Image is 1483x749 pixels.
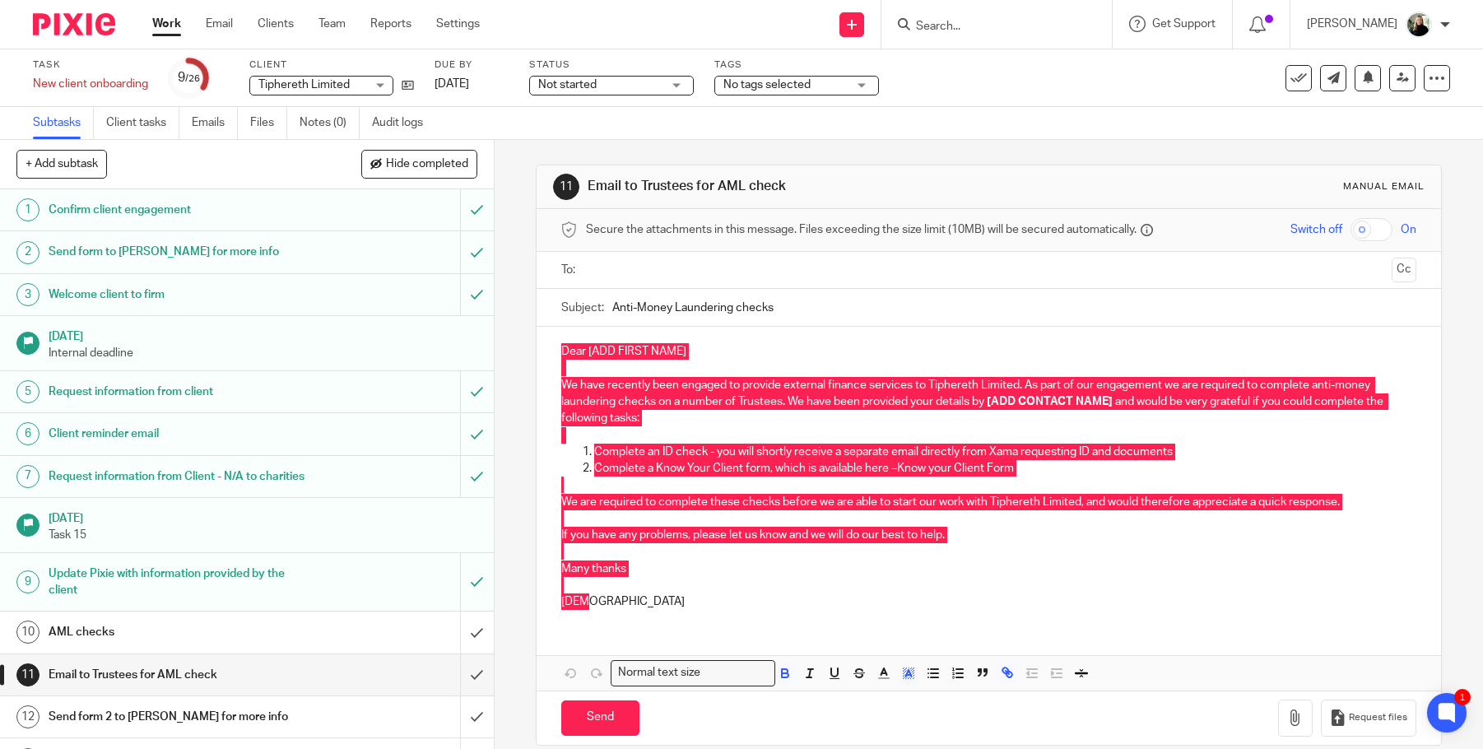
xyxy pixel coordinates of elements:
a: Settings [436,16,480,32]
input: Send [561,700,639,736]
a: Client tasks [106,107,179,139]
label: Task [33,58,148,72]
button: Request files [1321,700,1416,737]
h1: Email to Trustees for AML check [588,178,1024,195]
a: Clients [258,16,294,32]
button: Cc [1392,258,1416,282]
h1: Confirm client engagement [49,198,312,222]
span: ADD FIRST NAME [592,346,683,357]
a: Emails [192,107,238,139]
a: Work [152,16,181,32]
a: Notes (0) [300,107,360,139]
span: Request files [1349,711,1407,724]
div: 7 [16,465,40,488]
a: Subtasks [33,107,94,139]
div: 9 [16,570,40,593]
label: Status [529,58,694,72]
span: Switch off [1290,221,1342,238]
h1: Send form 2 to [PERSON_NAME] for more info [49,705,312,729]
img: %233%20-%20Judi%20-%20HeadshotPro.png [1406,12,1432,38]
div: Manual email [1343,180,1425,193]
p: We are required to complete these checks before we are able to start our work with Tiphereth Limi... [561,494,1416,510]
h1: Client reminder email [49,421,312,446]
p: Many thanks [561,561,1416,577]
span: Tiphereth Limited [258,79,350,91]
h1: Email to Trustees for AML check [49,663,312,687]
p: We have recently been engaged to provide external finance services to Tiphereth Limited. As part ... [561,377,1416,427]
div: 1 [1454,689,1471,705]
div: 10 [16,621,40,644]
h1: AML checks [49,620,312,644]
p: Task 15 [49,527,477,543]
a: Email [206,16,233,32]
p: Complete a Know Your Client form, which is available here – [594,460,1416,477]
img: Pixie [33,13,115,35]
div: 6 [16,422,40,445]
span: On [1401,221,1416,238]
p: Internal deadline [49,345,477,361]
span: [DATE] [435,78,469,90]
label: To: [561,262,579,278]
p: If you have any problems, please let us know and we will do our best to help. [561,527,1416,543]
span: Not started [538,79,597,91]
div: 3 [16,283,40,306]
input: Search for option [706,664,765,682]
div: Search for option [611,660,775,686]
a: Files [250,107,287,139]
p: Complete an ID check - you will shortly receive a separate email directly from Xama requesting ID... [594,444,1416,460]
div: New client onboarding [33,76,148,92]
h1: Welcome client to firm [49,282,312,307]
span: Secure the attachments in this message. Files exceeding the size limit (10MB) will be secured aut... [586,221,1137,238]
label: Client [249,58,414,72]
h1: Request information from Client - N/A to charities [49,464,312,489]
a: Reports [370,16,411,32]
h1: [DATE] [49,324,477,345]
span: [ADD CONTACT NAME] [987,396,1113,407]
span: Normal text size [615,664,704,682]
div: 5 [16,380,40,403]
button: + Add subtask [16,150,107,178]
h1: Send form to [PERSON_NAME] for more info [49,240,312,264]
h1: Update Pixie with information provided by the client [49,561,312,603]
p: [PERSON_NAME] [1307,16,1397,32]
label: Tags [714,58,879,72]
span: No tags selected [723,79,811,91]
p: [DEMOGRAPHIC_DATA] [561,593,1416,610]
div: 11 [553,174,579,200]
a: Audit logs [372,107,435,139]
div: 2 [16,241,40,264]
div: 12 [16,705,40,728]
span: Hide completed [386,158,468,171]
label: Due by [435,58,509,72]
p: Dear [ ] [561,343,1416,360]
input: Search [914,20,1062,35]
h1: Request information from client [49,379,312,404]
div: 9 [178,68,200,87]
a: Team [318,16,346,32]
h1: [DATE] [49,506,477,527]
button: Hide completed [361,150,477,178]
div: 1 [16,198,40,221]
span: Get Support [1152,18,1216,30]
label: Subject: [561,300,604,316]
a: Know your Client Form [897,463,1014,474]
div: 11 [16,663,40,686]
small: /26 [185,74,200,83]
